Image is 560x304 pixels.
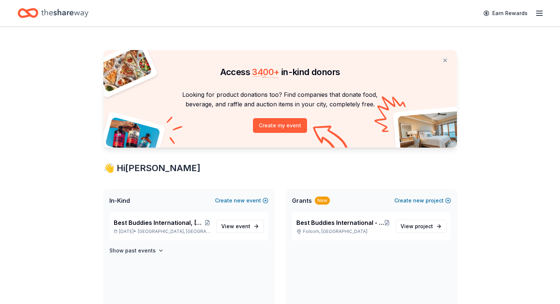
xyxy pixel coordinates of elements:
[216,220,264,233] a: View event
[253,118,307,133] button: Create my event
[109,246,164,255] button: Show past events
[313,126,350,153] img: Curvy arrow
[103,162,457,174] div: 👋 Hi [PERSON_NAME]
[215,196,268,205] button: Createnewevent
[220,67,340,77] span: Access in-kind donors
[252,67,279,77] span: 3400 +
[109,196,130,205] span: In-Kind
[401,222,433,231] span: View
[415,223,433,229] span: project
[413,196,424,205] span: new
[221,222,250,231] span: View
[479,7,532,20] a: Earn Rewards
[18,4,88,22] a: Home
[109,246,156,255] h4: Show past events
[138,229,210,234] span: [GEOGRAPHIC_DATA], [GEOGRAPHIC_DATA]
[394,196,451,205] button: Createnewproject
[114,218,205,227] span: Best Buddies International, [GEOGRAPHIC_DATA], Champion of the Year Gala
[292,196,312,205] span: Grants
[296,218,384,227] span: Best Buddies International - [GEOGRAPHIC_DATA]: [PERSON_NAME] Middle School Friendship Chapter
[234,196,245,205] span: new
[95,46,152,93] img: Pizza
[114,229,211,234] p: [DATE] •
[315,197,330,205] div: New
[396,220,447,233] a: View project
[296,229,390,234] p: Folsom, [GEOGRAPHIC_DATA]
[236,223,250,229] span: event
[112,90,448,109] p: Looking for product donations too? Find companies that donate food, beverage, and raffle and auct...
